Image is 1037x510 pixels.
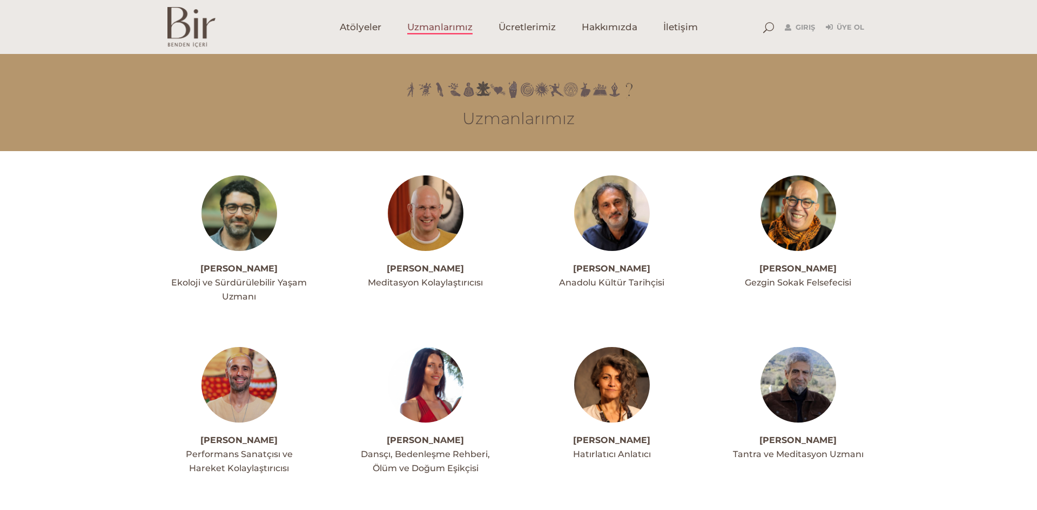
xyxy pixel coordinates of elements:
[167,109,870,128] h3: Uzmanlarımız
[573,263,650,274] a: [PERSON_NAME]
[388,347,463,423] img: amberprofil1-300x300.jpg
[759,263,837,274] a: [PERSON_NAME]
[186,449,293,473] span: Performans Sanatçısı ve Hareket Kolaylaştırıcısı
[574,175,650,251] img: Ali_Canip_Olgunlu_003_copy-300x300.jpg
[826,21,864,34] a: Üye Ol
[499,21,556,33] span: Ücretlerimiz
[760,347,836,423] img: Koray_Arham_Mincinozlu_002_copy-300x300.jpg
[663,21,698,33] span: İletişim
[201,175,277,251] img: ahmetacarprofil--300x300.jpg
[387,263,464,274] a: [PERSON_NAME]
[573,435,650,445] a: [PERSON_NAME]
[760,175,836,251] img: alinakiprofil--300x300.jpg
[201,347,277,423] img: alperakprofil-300x300.jpg
[785,21,815,34] a: Giriş
[573,449,651,459] span: Hatırlatıcı Anlatıcı
[582,21,637,33] span: Hakkımızda
[574,347,650,423] img: arbilprofilfoto-300x300.jpg
[200,435,278,445] a: [PERSON_NAME]
[559,277,664,288] span: Anadolu Kültür Tarihçisi
[407,21,473,33] span: Uzmanlarımız
[361,449,490,473] span: Dansçı, Bedenleşme Rehberi, Ölüm ve Doğum Eşikçisi
[200,263,278,274] a: [PERSON_NAME]
[387,435,464,445] a: [PERSON_NAME]
[340,21,381,33] span: Atölyeler
[388,175,463,251] img: meditasyon-ahmet-1-300x300.jpg
[368,277,483,288] span: Meditasyon Kolaylaştırıcısı
[745,277,851,288] span: Gezgin Sokak Felsefecisi
[733,449,864,459] span: Tantra ve Meditasyon Uzmanı
[759,435,837,445] a: [PERSON_NAME]
[171,277,307,302] span: Ekoloji ve Sürdürülebilir Yaşam Uzmanı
